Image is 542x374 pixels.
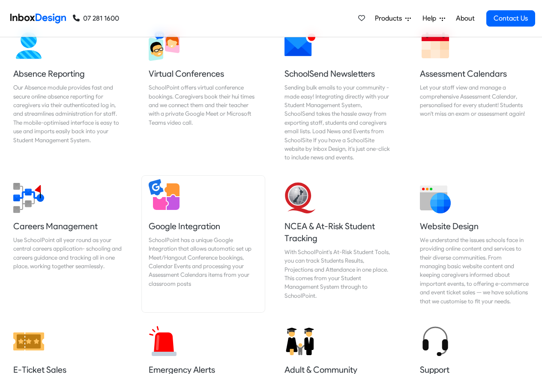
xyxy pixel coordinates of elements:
[149,236,258,288] div: SchoolPoint has a unique Google Integration that allows automatic set up Meet/Hangout Conference ...
[284,183,315,213] img: 2022_01_13_icon_nzqa.svg
[284,326,315,357] img: 2022_01_12_icon_adult_education.svg
[6,176,129,312] a: Careers Management Use SchoolPoint all year round as your central careers application- schooling ...
[149,179,180,210] img: 2022_01_13_icon_google_integration.svg
[420,326,451,357] img: 2022_01_12_icon_headset.svg
[149,68,258,80] h5: Virtual Conferences
[13,326,44,357] img: 2022_01_12_icon_ticket.svg
[13,30,44,61] img: 2022_01_13_icon_absence.svg
[6,23,129,169] a: Absence Reporting Our Absence module provides fast and secure online absence reporting for caregi...
[375,13,405,24] span: Products
[422,13,440,24] span: Help
[284,220,393,244] h5: NCEA & At-Risk Student Tracking
[278,176,400,312] a: NCEA & At-Risk Student Tracking With SchoolPoint's At-Risk Student Tools, you can track Students ...
[149,30,180,61] img: 2022_03_30_icon_virtual_conferences.svg
[284,30,315,61] img: 2022_01_12_icon_mail_notification.svg
[284,248,393,300] div: With SchoolPoint's At-Risk Student Tools, you can track Students Results, Projections and Attenda...
[420,236,529,305] div: We understand the issues schools face in providing online content and services to their diverse c...
[371,10,414,27] a: Products
[149,83,258,127] div: SchoolPoint offers virtual conference bookings. Caregivers book their hui times and we connect th...
[13,83,122,144] div: Our Absence module provides fast and secure online absence reporting for caregivers via their aut...
[420,68,529,80] h5: Assessment Calendars
[413,23,536,169] a: Assessment Calendars Let your staff view and manage a comprehensive Assessment Calendar, personal...
[13,68,122,80] h5: Absence Reporting
[278,23,400,169] a: SchoolSend Newsletters Sending bulk emails to your community - made easy! Integrating directly wi...
[420,83,529,118] div: Let your staff view and manage a comprehensive Assessment Calendar, personalised for every studen...
[13,220,122,232] h5: Careers Management
[486,10,535,27] a: Contact Us
[453,10,477,27] a: About
[73,13,119,24] a: 07 281 1600
[420,30,451,61] img: 2022_01_13_icon_calendar.svg
[284,68,393,80] h5: SchoolSend Newsletters
[420,220,529,232] h5: Website Design
[142,23,264,169] a: Virtual Conferences SchoolPoint offers virtual conference bookings. Caregivers book their hui tim...
[420,183,451,213] img: 2022_01_12_icon_website.svg
[419,10,449,27] a: Help
[13,236,122,271] div: Use SchoolPoint all year round as your central careers application- schooling and careers guidanc...
[149,326,180,357] img: 2022_01_12_icon_siren.svg
[142,176,264,312] a: Google Integration SchoolPoint has a unique Google Integration that allows automatic set up Meet/...
[149,220,258,232] h5: Google Integration
[413,176,536,312] a: Website Design We understand the issues schools face in providing online content and services to ...
[284,83,393,162] div: Sending bulk emails to your community - made easy! Integrating directly with your Student Managem...
[13,183,44,213] img: 2022_01_13_icon_career_management.svg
